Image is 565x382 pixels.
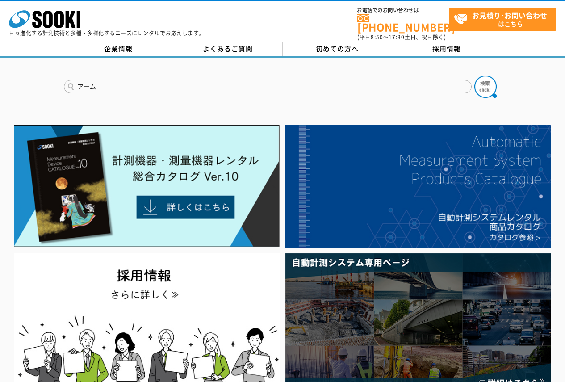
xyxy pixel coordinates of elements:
img: btn_search.png [474,76,497,98]
span: はこちら [454,8,556,30]
span: 17:30 [389,33,405,41]
a: よくあるご質問 [173,42,283,56]
a: 企業情報 [64,42,173,56]
input: 商品名、型式、NETIS番号を入力してください [64,80,472,93]
img: Catalog Ver10 [14,125,280,247]
span: 初めての方へ [316,44,359,54]
span: 8:50 [371,33,383,41]
a: お見積り･お問い合わせはこちら [449,8,556,31]
a: 採用情報 [392,42,502,56]
span: (平日 ～ 土日、祝日除く) [357,33,446,41]
p: 日々進化する計測技術と多種・多様化するニーズにレンタルでお応えします。 [9,30,205,36]
a: 初めての方へ [283,42,392,56]
a: [PHONE_NUMBER] [357,14,449,32]
strong: お見積り･お問い合わせ [472,10,547,21]
img: 自動計測システムカタログ [285,125,551,248]
span: お電話でのお問い合わせは [357,8,449,13]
